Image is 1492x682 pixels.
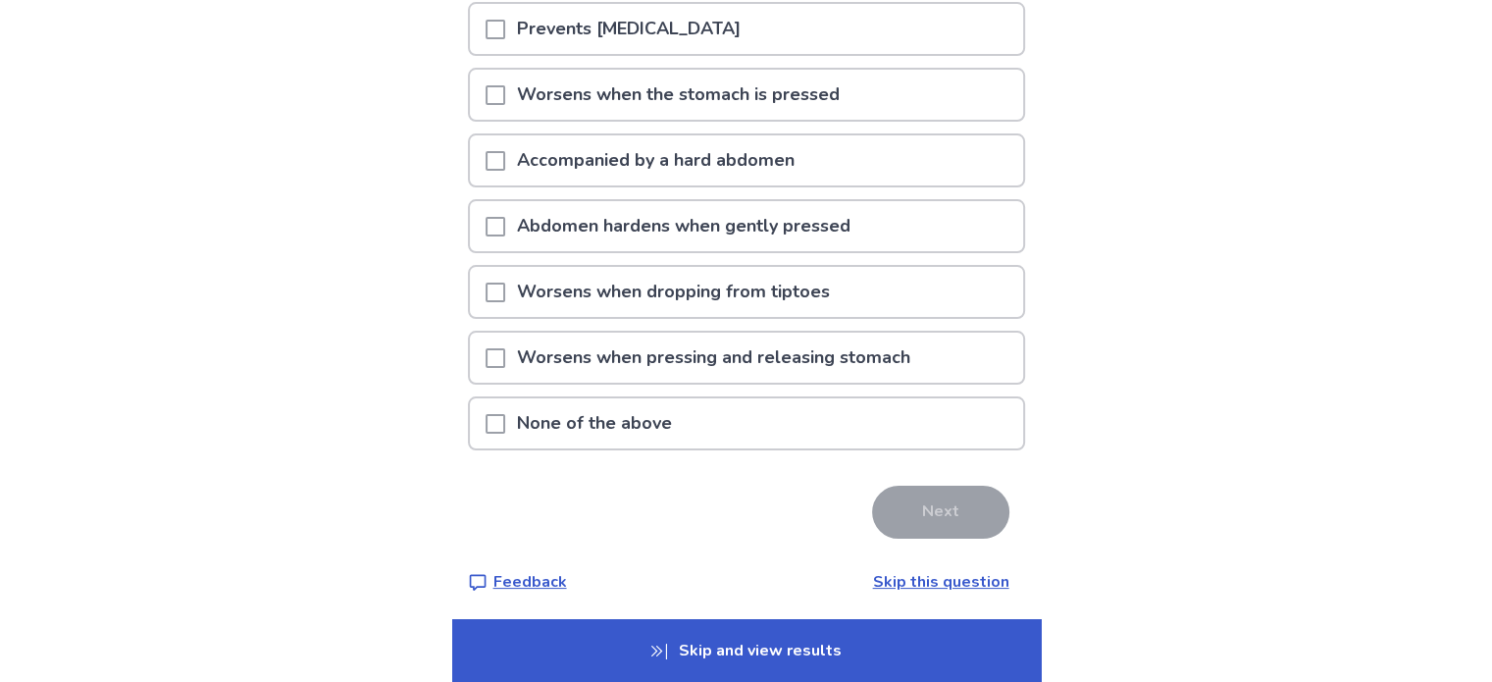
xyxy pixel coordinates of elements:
[872,486,1009,539] button: Next
[505,333,922,383] p: Worsens when pressing and releasing stomach
[873,571,1009,593] a: Skip this question
[452,619,1041,682] p: Skip and view results
[468,570,567,594] a: Feedback
[505,201,862,251] p: Abdomen hardens when gently pressed
[493,570,567,594] p: Feedback
[505,70,851,120] p: Worsens when the stomach is pressed
[505,4,752,54] p: Prevents [MEDICAL_DATA]
[505,135,806,185] p: Accompanied by a hard abdomen
[505,398,684,448] p: None of the above
[505,267,842,317] p: Worsens when dropping from tiptoes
